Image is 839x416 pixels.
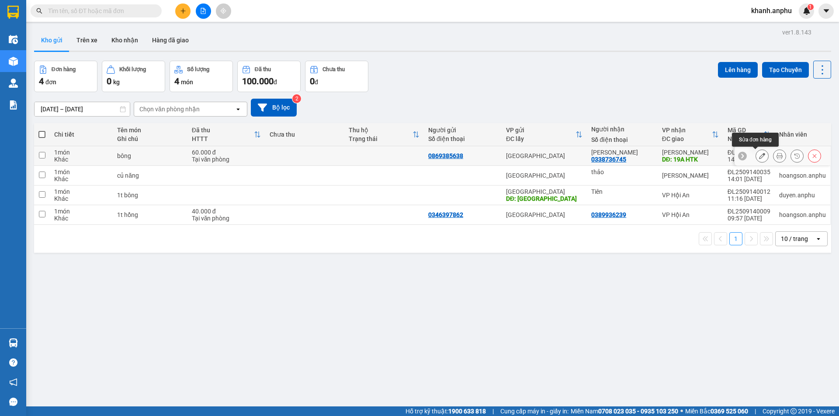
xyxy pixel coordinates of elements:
[591,188,653,195] div: Tiên
[9,358,17,367] span: question-circle
[790,408,797,414] span: copyright
[808,4,814,10] sup: 1
[732,133,779,147] div: Sửa đơn hàng
[54,175,108,182] div: Khác
[119,66,146,72] div: Khối lượng
[728,156,770,163] div: 14:16 [DATE]
[680,409,683,413] span: ⚪️
[315,79,318,86] span: đ
[107,76,111,86] span: 0
[117,152,183,159] div: bông
[187,123,265,146] th: Toggle SortBy
[113,79,120,86] span: kg
[428,135,497,142] div: Số điện thoại
[139,105,200,113] div: Chọn văn phòng nhận
[9,57,18,66] img: warehouse-icon
[591,126,653,133] div: Người nhận
[52,66,76,72] div: Đơn hàng
[54,188,108,195] div: 1 món
[779,172,826,179] div: hoangson.anphu
[54,208,108,215] div: 1 món
[448,408,486,415] strong: 1900 633 818
[506,152,582,159] div: [GEOGRAPHIC_DATA]
[274,79,277,86] span: đ
[779,211,826,218] div: hoangson.anphu
[69,30,104,51] button: Trên xe
[728,127,763,134] div: Mã GD
[662,149,719,156] div: [PERSON_NAME]
[192,208,261,215] div: 40.000 đ
[102,61,165,92] button: Khối lượng0kg
[728,175,770,182] div: 14:01 [DATE]
[9,35,18,44] img: warehouse-icon
[506,127,576,134] div: VP gửi
[428,127,497,134] div: Người gửi
[756,149,769,162] div: Sửa đơn hàng
[192,149,261,156] div: 60.000 đ
[662,156,719,163] div: DĐ: 19A HTK
[591,168,653,175] div: thảo
[45,79,56,86] span: đơn
[310,76,315,86] span: 0
[728,168,770,175] div: ĐL2509140035
[781,234,808,243] div: 10 / trang
[192,215,261,222] div: Tại văn phòng
[192,127,254,134] div: Đã thu
[809,4,812,10] span: 1
[428,152,463,159] div: 0869385638
[7,6,19,19] img: logo-vxr
[762,62,809,78] button: Tạo Chuyến
[200,8,206,14] span: file-add
[9,338,18,347] img: warehouse-icon
[506,188,582,195] div: [GEOGRAPHIC_DATA]
[220,8,226,14] span: aim
[145,30,196,51] button: Hàng đã giao
[104,30,145,51] button: Kho nhận
[728,149,770,156] div: ĐL2509140036
[728,215,770,222] div: 09:57 [DATE]
[235,106,242,113] svg: open
[322,66,345,72] div: Chưa thu
[744,5,799,16] span: khanh.anphu
[9,378,17,386] span: notification
[180,8,186,14] span: plus
[803,7,811,15] img: icon-new-feature
[728,195,770,202] div: 11:16 [DATE]
[251,99,297,117] button: Bộ lọc
[506,172,582,179] div: [GEOGRAPHIC_DATA]
[502,123,587,146] th: Toggle SortBy
[728,208,770,215] div: ĐL2509140009
[506,135,576,142] div: ĐC lấy
[591,211,626,218] div: 0389936239
[729,232,742,245] button: 1
[117,135,183,142] div: Ghi chú
[9,79,18,88] img: warehouse-icon
[270,131,340,138] div: Chưa thu
[591,156,626,163] div: 0338736745
[242,76,274,86] span: 100.000
[662,192,719,199] div: VP Hội An
[117,211,183,218] div: 1t hồng
[35,102,130,116] input: Select a date range.
[782,28,811,37] div: ver 1.8.143
[571,406,678,416] span: Miền Nam
[170,61,233,92] button: Số lượng4món
[662,135,712,142] div: ĐC giao
[779,131,826,138] div: Nhân viên
[34,61,97,92] button: Đơn hàng4đơn
[406,406,486,416] span: Hỗ trợ kỹ thuật:
[187,66,209,72] div: Số lượng
[344,123,424,146] th: Toggle SortBy
[175,3,191,19] button: plus
[54,131,108,138] div: Chi tiết
[658,123,723,146] th: Toggle SortBy
[506,211,582,218] div: [GEOGRAPHIC_DATA]
[591,136,653,143] div: Số điện thoại
[506,195,582,202] div: DĐ: Thành Đông
[48,6,151,16] input: Tìm tên, số ĐT hoặc mã đơn
[728,188,770,195] div: ĐL2509140012
[9,398,17,406] span: message
[598,408,678,415] strong: 0708 023 035 - 0935 103 250
[255,66,271,72] div: Đã thu
[54,195,108,202] div: Khác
